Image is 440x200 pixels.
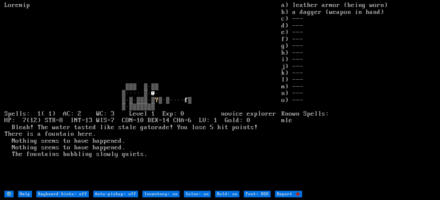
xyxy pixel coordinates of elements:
[18,191,32,197] input: Help
[215,191,239,197] input: Bold: on
[282,2,436,190] stats: a) leather armor (being worn) b) a dagger (weapon in hand) c) --- d) --- e) --- f) --- g) --- h) ...
[143,191,180,197] input: Inventory: on
[4,191,14,197] input: ⚙️
[244,191,271,197] input: Font: DOS
[151,90,155,97] font: @
[4,2,282,190] larn: Loremip ▒▒▒ ▒·▒▒ ▒···· ▒· · ▒·▒·▒▒▒·▒ ▒·▒···· ▒ ▒·▒▒▒▒▒▒▒ Spells: 1( 1) AC: 2 WC: 3 Level 1 Exp: ...
[36,191,89,197] input: Keyboard hints: off
[93,191,138,197] input: Auto-pickup: off
[275,191,302,197] input: Report 🐞
[184,191,211,197] input: Color: on
[184,97,188,104] font: f
[155,97,159,104] font: ?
